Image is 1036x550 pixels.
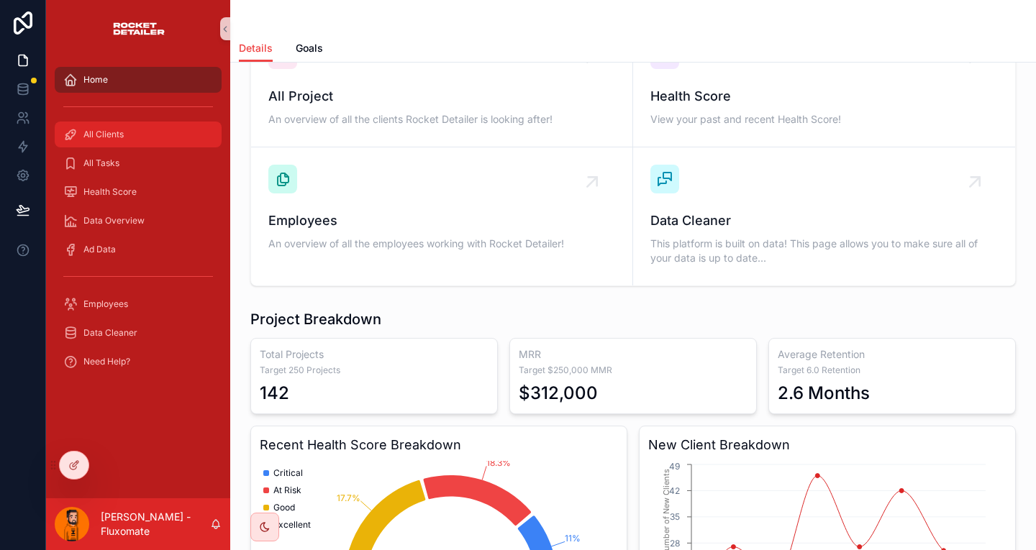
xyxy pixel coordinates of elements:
a: All Clients [55,122,222,147]
span: At Risk [273,485,301,496]
a: Health ScoreView your past and recent Health Score! [633,23,1015,147]
tspan: 11% [565,533,581,544]
tspan: 18.3% [486,457,511,468]
a: All Tasks [55,150,222,176]
a: Data Cleaner [55,320,222,346]
span: Health Score [650,86,998,106]
span: Ad Data [83,244,116,255]
span: Critical [273,467,303,479]
a: Details [239,35,273,63]
tspan: 28 [670,538,680,549]
span: Target 6.0 Retention [778,365,1007,376]
span: Health Score [83,186,137,198]
span: All Project [268,86,615,106]
tspan: 49 [669,461,680,472]
span: This platform is built on data! This page allows you to make sure all of your data is up to date... [650,237,998,265]
span: An overview of all the employees working with Rocket Detailer! [268,237,615,251]
a: Home [55,67,222,93]
div: $312,000 [519,382,598,405]
span: An overview of all the clients Rocket Detailer is looking after! [268,112,615,127]
span: View your past and recent Health Score! [650,112,998,127]
a: Data Overview [55,208,222,234]
a: All ProjectAn overview of all the clients Rocket Detailer is looking after! [251,23,633,147]
span: Home [83,74,108,86]
span: Target $250,000 MMR [519,365,748,376]
a: EmployeesAn overview of all the employees working with Rocket Detailer! [251,147,633,285]
h1: Project Breakdown [250,309,381,329]
span: Goals [296,41,323,55]
a: Ad Data [55,237,222,262]
p: [PERSON_NAME] - Fluxomate [101,510,210,538]
span: All Tasks [83,157,119,169]
tspan: 42 [669,485,680,496]
div: scrollable content [46,58,230,391]
div: 142 [260,382,289,405]
span: All Clients [83,129,124,140]
h3: MRR [519,347,748,362]
h3: Recent Health Score Breakdown [260,435,618,455]
a: Health Score [55,179,222,205]
span: Details [239,41,273,55]
span: Data Cleaner [83,327,137,339]
span: Good [273,502,295,513]
img: App logo [112,17,165,40]
tspan: 17.7% [337,492,360,503]
span: Employees [268,211,615,231]
span: Target 250 Projects [260,365,489,376]
span: Data Overview [83,215,145,226]
h3: Total Projects [260,347,489,362]
tspan: 35 [670,511,680,522]
a: Employees [55,291,222,317]
span: Excellent [273,519,311,531]
a: Data CleanerThis platform is built on data! This page allows you to make sure all of your data is... [633,147,1015,285]
div: 2.6 Months [778,382,870,405]
span: Employees [83,298,128,310]
a: Goals [296,35,323,64]
h3: New Client Breakdown [648,435,1007,455]
span: Data Cleaner [650,211,998,231]
h3: Average Retention [778,347,1007,362]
